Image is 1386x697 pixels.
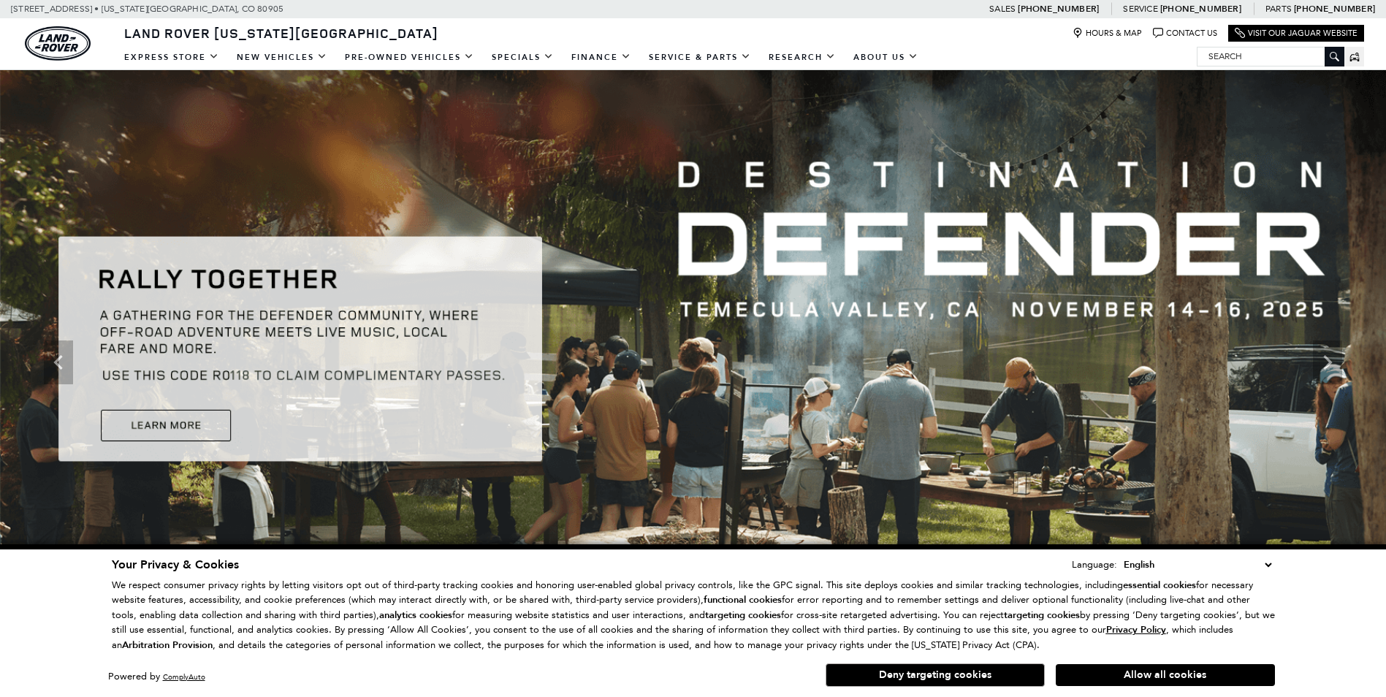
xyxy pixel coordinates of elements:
[1073,28,1142,39] a: Hours & Map
[1120,557,1275,573] select: Language Select
[122,639,213,652] strong: Arbitration Provision
[483,45,563,70] a: Specials
[108,672,205,682] div: Powered by
[563,45,640,70] a: Finance
[1072,560,1117,569] div: Language:
[115,24,447,42] a: Land Rover [US_STATE][GEOGRAPHIC_DATA]
[1160,3,1241,15] a: [PHONE_NUMBER]
[1294,3,1375,15] a: [PHONE_NUMBER]
[115,45,228,70] a: EXPRESS STORE
[115,45,927,70] nav: Main Navigation
[1235,28,1358,39] a: Visit Our Jaguar Website
[336,45,483,70] a: Pre-Owned Vehicles
[1313,340,1342,384] div: Next
[1018,3,1099,15] a: [PHONE_NUMBER]
[25,26,91,61] a: land-rover
[44,340,73,384] div: Previous
[1004,609,1080,622] strong: targeting cookies
[826,663,1045,687] button: Deny targeting cookies
[705,609,781,622] strong: targeting cookies
[124,24,438,42] span: Land Rover [US_STATE][GEOGRAPHIC_DATA]
[1123,4,1157,14] span: Service
[228,45,336,70] a: New Vehicles
[1106,624,1166,635] a: Privacy Policy
[1123,579,1196,592] strong: essential cookies
[845,45,927,70] a: About Us
[379,609,452,622] strong: analytics cookies
[25,26,91,61] img: Land Rover
[1153,28,1217,39] a: Contact Us
[1265,4,1292,14] span: Parts
[760,45,845,70] a: Research
[163,672,205,682] a: ComplyAuto
[1106,623,1166,636] u: Privacy Policy
[989,4,1016,14] span: Sales
[11,4,283,14] a: [STREET_ADDRESS] • [US_STATE][GEOGRAPHIC_DATA], CO 80905
[640,45,760,70] a: Service & Parts
[1197,47,1344,65] input: Search
[112,557,239,573] span: Your Privacy & Cookies
[1056,664,1275,686] button: Allow all cookies
[112,578,1275,653] p: We respect consumer privacy rights by letting visitors opt out of third-party tracking cookies an...
[704,593,782,606] strong: functional cookies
